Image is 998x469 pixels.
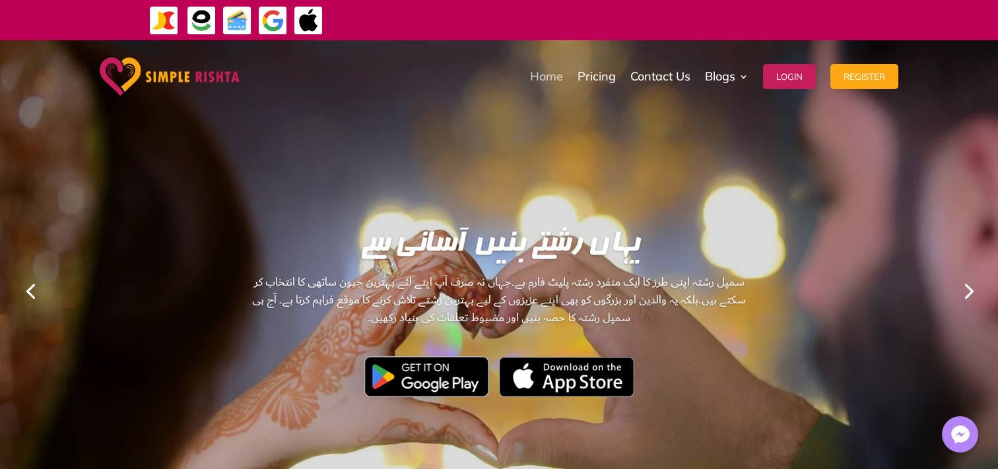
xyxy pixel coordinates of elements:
a: Login [763,44,816,109]
button: Register [830,64,898,89]
img: EasyPaisa-icon [187,6,216,36]
img: Messenger [947,422,974,448]
a: Register [830,44,898,109]
a: Blogs [705,44,748,109]
img: Google Play [364,356,489,397]
: سمپل رشتہ اپنی طرز کا ایک منفرد رشتہ پلیٹ فارم ہے۔جہاں نہ صرف آپ اپنے لئے بہترین جیون ساتھی کا ان... [252,273,747,402]
img: JazzCash-icon [149,6,179,36]
button: Login [763,64,816,89]
a: Pricing [578,44,616,109]
a: Home [530,44,563,109]
img: GooglePay-icon [258,6,288,36]
h1: یہاں رشتے بنیں آسانی سے [252,230,747,266]
img: Credit Cards [222,6,252,36]
a: Contact Us [630,44,690,109]
img: ApplePay-icon [294,6,323,36]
